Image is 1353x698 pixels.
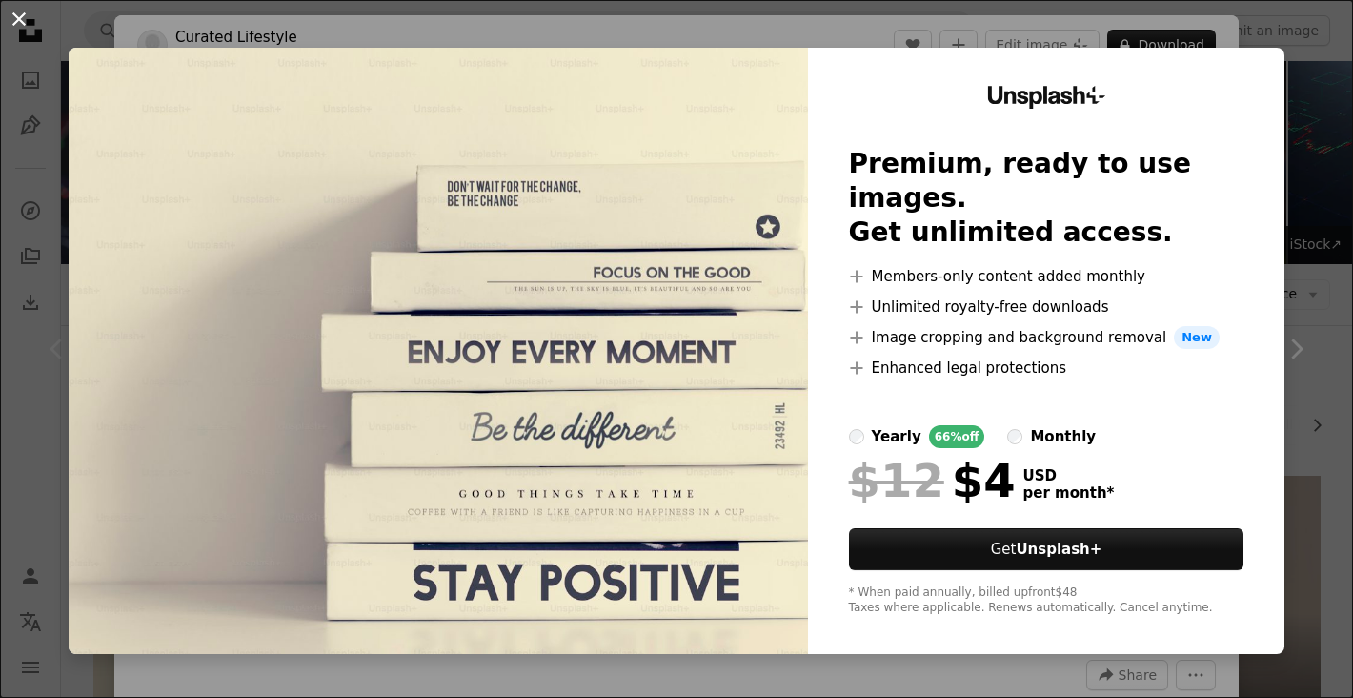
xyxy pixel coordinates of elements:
[849,326,1244,349] li: Image cropping and background removal
[929,425,985,448] div: 66% off
[1174,326,1220,349] span: New
[1023,484,1115,502] span: per month *
[849,585,1244,616] div: * When paid annually, billed upfront $48 Taxes where applicable. Renews automatically. Cancel any...
[849,296,1244,318] li: Unlimited royalty-free downloads
[849,456,944,505] span: $12
[872,425,921,448] div: yearly
[849,429,864,444] input: yearly66%off
[849,528,1244,570] button: GetUnsplash+
[849,147,1244,250] h2: Premium, ready to use images. Get unlimited access.
[849,456,1016,505] div: $4
[1007,429,1022,444] input: monthly
[849,357,1244,380] li: Enhanced legal protections
[1016,541,1101,558] strong: Unsplash+
[849,265,1244,288] li: Members-only content added monthly
[1030,425,1096,448] div: monthly
[1023,467,1115,484] span: USD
